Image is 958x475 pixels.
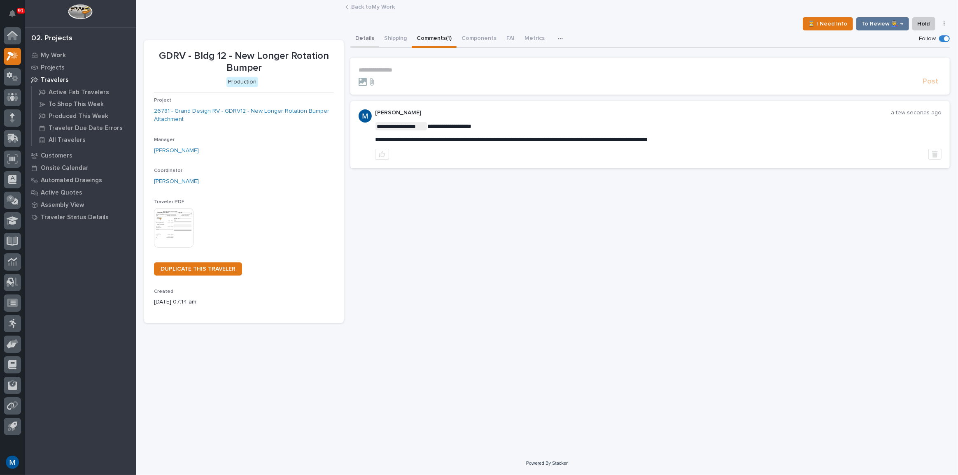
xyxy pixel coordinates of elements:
a: Traveler Due Date Errors [32,122,136,134]
a: Powered By Stacker [526,461,568,466]
a: To Shop This Week [32,98,136,110]
a: Assembly View [25,199,136,211]
button: Comments (1) [412,30,457,48]
button: ⏳ I Need Info [803,17,853,30]
p: 91 [18,8,23,14]
span: Hold [918,19,930,29]
a: My Work [25,49,136,61]
a: 26781 - Grand Design RV - GDRV12 - New Longer Rotation Bumper Attachment [154,107,334,124]
p: a few seconds ago [891,109,942,116]
p: My Work [41,52,66,59]
div: Production [226,77,258,87]
a: All Travelers [32,134,136,146]
p: Active Fab Travelers [49,89,109,96]
p: [PERSON_NAME] [375,109,891,116]
p: Travelers [41,76,69,84]
a: DUPLICATE THIS TRAVELER [154,262,242,276]
span: Post [923,77,938,86]
button: Metrics [520,30,550,48]
a: [PERSON_NAME] [154,177,199,186]
button: Delete post [928,149,942,160]
button: Hold [912,17,935,30]
a: Customers [25,149,136,162]
div: Notifications91 [10,10,21,23]
span: Manager [154,137,175,142]
img: ACg8ocIvjV8JvZpAypjhyiWMpaojd8dqkqUuCyfg92_2FdJdOC49qw=s96-c [359,109,372,123]
p: Active Quotes [41,189,82,197]
p: Follow [919,35,936,42]
p: GDRV - Bldg 12 - New Longer Rotation Bumper [154,50,334,74]
a: Active Fab Travelers [32,86,136,98]
a: Active Quotes [25,186,136,199]
button: Post [919,77,942,86]
span: Coordinator [154,168,182,173]
span: Traveler PDF [154,199,184,204]
button: Notifications [4,5,21,22]
img: Workspace Logo [68,4,92,19]
button: like this post [375,149,389,160]
span: Project [154,98,171,103]
p: Projects [41,64,65,72]
a: Automated Drawings [25,174,136,186]
p: Onsite Calendar [41,165,89,172]
p: [DATE] 07:14 am [154,298,334,306]
button: users-avatar [4,454,21,471]
p: Traveler Status Details [41,214,109,221]
p: To Shop This Week [49,101,104,108]
span: Created [154,289,173,294]
p: All Travelers [49,137,86,144]
p: Customers [41,152,72,160]
button: To Review 👨‍🏭 → [856,17,909,30]
button: Components [457,30,501,48]
a: Projects [25,61,136,74]
p: Traveler Due Date Errors [49,125,123,132]
button: Details [350,30,379,48]
a: Traveler Status Details [25,211,136,223]
a: Back toMy Work [352,2,395,11]
a: Produced This Week [32,110,136,122]
span: DUPLICATE THIS TRAVELER [161,266,235,272]
span: To Review 👨‍🏭 → [862,19,904,29]
p: Produced This Week [49,113,108,120]
a: Travelers [25,74,136,86]
button: Shipping [379,30,412,48]
span: ⏳ I Need Info [808,19,848,29]
button: FAI [501,30,520,48]
p: Assembly View [41,202,84,209]
a: Onsite Calendar [25,162,136,174]
p: Automated Drawings [41,177,102,184]
div: 02. Projects [31,34,72,43]
a: [PERSON_NAME] [154,146,199,155]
